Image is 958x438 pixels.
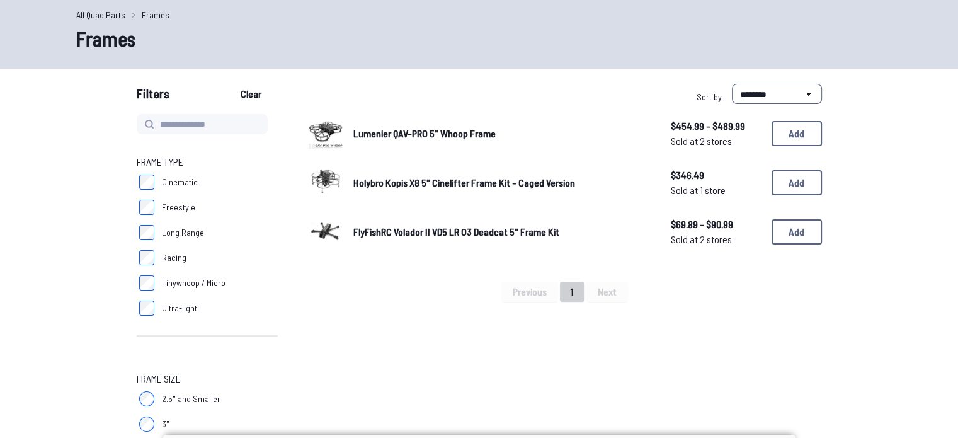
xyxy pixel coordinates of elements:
span: 3" [162,418,169,430]
span: Filters [137,84,169,109]
span: Frame Size [137,371,181,386]
input: 3" [139,417,154,432]
a: image [308,212,343,251]
span: Sort by [697,91,722,102]
a: image [308,114,343,153]
span: Racing [162,251,186,264]
a: FlyFishRC Volador II VD5 LR O3 Deadcat 5" Frame Kit [353,224,651,239]
select: Sort by [732,84,822,104]
input: Racing [139,250,154,265]
h1: Frames [76,23,882,54]
img: image [308,212,343,248]
a: Frames [142,8,169,21]
span: Sold at 1 store [671,183,761,198]
button: 1 [560,282,584,302]
span: Lumenier QAV-PRO 5" Whoop Frame [353,127,496,139]
a: Lumenier QAV-PRO 5" Whoop Frame [353,126,651,141]
input: Cinematic [139,175,154,190]
span: Sold at 2 stores [671,134,761,149]
span: 2.5" and Smaller [162,393,220,405]
span: Long Range [162,226,204,239]
input: Ultra-light [139,301,154,316]
a: image [308,163,343,202]
button: Add [772,121,822,146]
span: Ultra-light [162,302,197,314]
span: $69.89 - $90.99 [671,217,761,232]
button: Add [772,219,822,245]
span: Sold at 2 stores [671,232,761,247]
input: Freestyle [139,200,154,215]
span: $454.99 - $489.99 [671,118,761,134]
span: Holybro Kopis X8 5" Cinelifter Frame Kit - Caged Version [353,176,575,188]
a: Holybro Kopis X8 5" Cinelifter Frame Kit - Caged Version [353,175,651,190]
input: Long Range [139,225,154,240]
a: All Quad Parts [76,8,125,21]
input: 2.5" and Smaller [139,391,154,406]
button: Add [772,170,822,195]
img: image [308,163,343,199]
span: Cinematic [162,176,198,188]
span: Tinywhoop / Micro [162,277,225,289]
span: Frame Type [137,154,183,170]
span: $346.49 [671,168,761,183]
img: image [308,114,343,149]
button: Clear [230,84,272,104]
input: Tinywhoop / Micro [139,275,154,291]
span: Freestyle [162,201,195,214]
span: FlyFishRC Volador II VD5 LR O3 Deadcat 5" Frame Kit [353,226,559,238]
